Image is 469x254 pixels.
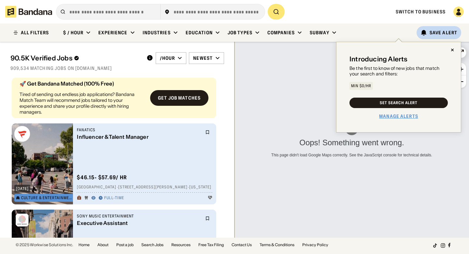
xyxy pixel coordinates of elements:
[186,30,213,36] div: Education
[380,101,417,105] div: Set Search Alert
[77,220,201,226] div: Executive Assistant
[77,185,212,190] div: [GEOGRAPHIC_DATA] · [STREET_ADDRESS][PERSON_NAME] · [US_STATE]
[77,134,201,140] div: Influencer & Talent Manager
[260,139,444,147] div: Oops! Something went wrong.
[10,75,224,238] div: grid
[193,55,213,61] div: Newest
[232,243,252,247] a: Contact Us
[302,243,328,247] a: Privacy Policy
[310,30,329,36] div: Subway
[20,91,145,115] div: Tired of sending out endless job applications? Bandana Match Team will recommend jobs tailored to...
[430,30,457,36] div: Save Alert
[171,243,191,247] a: Resources
[349,66,448,77] div: Be the first to know of new jobs that match your search and filters:
[21,30,49,35] div: ALL FILTERS
[158,96,201,100] div: Get job matches
[160,55,175,61] div: /hour
[77,127,201,133] div: Fanatics
[98,30,127,36] div: Experience
[10,65,224,71] div: 909,534 matching jobs on [DOMAIN_NAME]
[143,30,171,36] div: Industries
[141,243,163,247] a: Search Jobs
[16,187,29,191] div: [DATE]
[77,174,127,181] div: $ 46.15 - $57.69 / hr
[351,84,371,88] div: Min $0/hr
[10,54,141,62] div: 90.5K Verified Jobs
[198,243,224,247] a: Free Tax Filing
[21,196,74,200] div: Culture & Entertainment
[349,55,408,63] div: Introducing Alerts
[260,243,294,247] a: Terms & Conditions
[116,243,134,247] a: Post a job
[379,113,418,119] a: Manage Alerts
[97,243,108,247] a: About
[14,126,30,142] img: Fanatics logo
[396,9,446,15] a: Switch to Business
[267,30,295,36] div: Companies
[20,81,145,86] div: 🚀 Get Bandana Matched (100% Free)
[260,153,444,157] div: This page didn't load Google Maps correctly. See the JavaScript console for technical details.
[104,196,124,201] div: Full-time
[16,243,73,247] div: © 2025 Workwise Solutions Inc.
[228,30,252,36] div: Job Types
[14,212,30,228] img: Sony Music Entertainment logo
[63,30,83,36] div: $ / hour
[5,6,52,18] img: Bandana logotype
[77,214,201,219] div: Sony Music Entertainment
[78,243,90,247] a: Home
